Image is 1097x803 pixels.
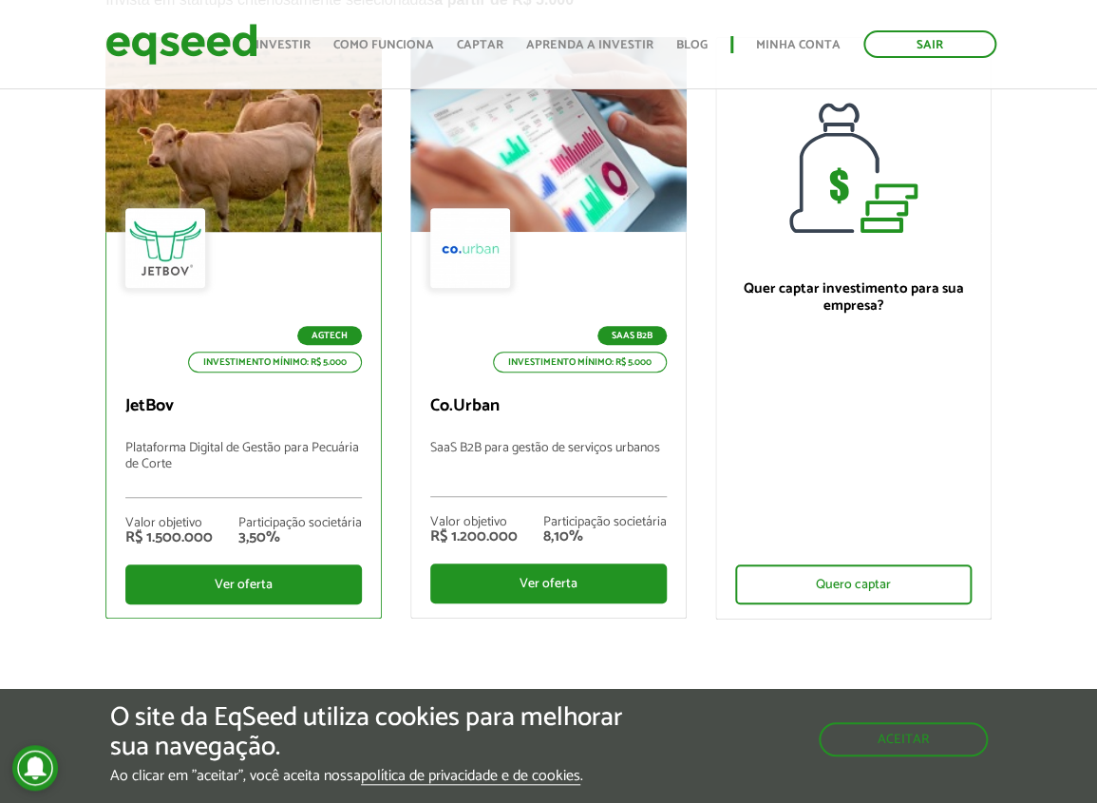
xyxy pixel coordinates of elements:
[188,352,362,373] p: Investimento mínimo: R$ 5.000
[238,517,362,530] div: Participação societária
[543,516,667,529] div: Participação societária
[457,39,503,51] a: Captar
[255,39,311,51] a: Investir
[110,767,636,785] p: Ao clicar em "aceitar", você aceita nossa .
[110,703,636,762] h5: O site da EqSeed utiliza cookies para melhorar sua navegação.
[863,30,996,58] a: Sair
[125,441,362,498] p: Plataforma Digital de Gestão para Pecuária de Corte
[493,352,667,373] p: Investimento mínimo: R$ 5.000
[430,516,518,529] div: Valor objetivo
[125,564,362,604] div: Ver oferta
[819,722,988,756] button: Aceitar
[430,564,667,603] div: Ver oferta
[105,37,382,619] a: Agtech Investimento mínimo: R$ 5.000 JetBov Plataforma Digital de Gestão para Pecuária de Corte V...
[410,37,687,619] a: SaaS B2B Investimento mínimo: R$ 5.000 Co.Urban SaaS B2B para gestão de serviços urbanos Valor ob...
[526,39,653,51] a: Aprenda a investir
[597,326,667,345] p: SaaS B2B
[125,517,213,530] div: Valor objetivo
[361,769,580,785] a: política de privacidade e de cookies
[125,396,362,417] p: JetBov
[735,564,972,604] div: Quero captar
[756,39,841,51] a: Minha conta
[297,326,362,345] p: Agtech
[543,529,667,545] div: 8,10%
[333,39,434,51] a: Como funciona
[735,280,972,315] p: Quer captar investimento para sua empresa?
[430,529,518,545] div: R$ 1.200.000
[238,530,362,545] div: 3,50%
[105,19,257,69] img: EqSeed
[715,37,992,620] a: Quer captar investimento para sua empresa? Quero captar
[430,396,667,417] p: Co.Urban
[125,530,213,545] div: R$ 1.500.000
[676,39,708,51] a: Blog
[430,441,667,497] p: SaaS B2B para gestão de serviços urbanos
